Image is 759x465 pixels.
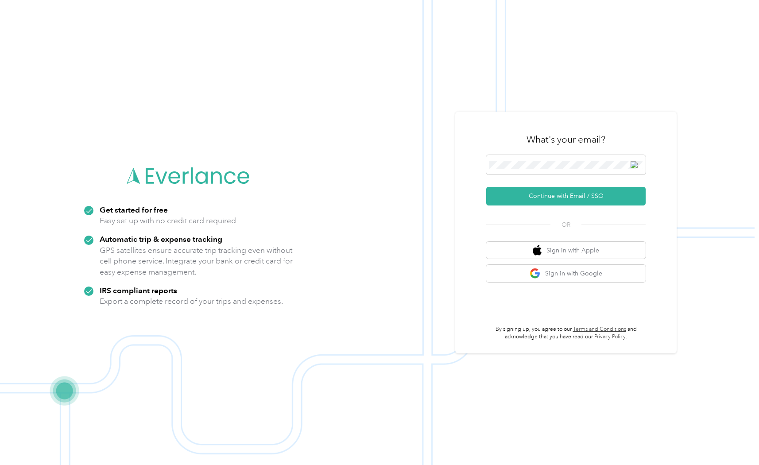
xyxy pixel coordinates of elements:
[709,415,759,465] iframe: Everlance-gr Chat Button Frame
[100,286,177,295] strong: IRS compliant reports
[100,234,222,244] strong: Automatic trip & expense tracking
[100,296,283,307] p: Export a complete record of your trips and expenses.
[594,333,626,340] a: Privacy Policy
[100,205,168,214] strong: Get started for free
[550,220,581,229] span: OR
[486,187,646,205] button: Continue with Email / SSO
[100,215,236,226] p: Easy set up with no credit card required
[533,245,542,256] img: apple logo
[486,325,646,341] p: By signing up, you agree to our and acknowledge that you have read our .
[100,245,293,278] p: GPS satellites ensure accurate trip tracking even without cell phone service. Integrate your bank...
[573,326,626,333] a: Terms and Conditions
[527,133,605,146] h3: What's your email?
[486,265,646,282] button: google logoSign in with Google
[530,268,541,279] img: google logo
[486,242,646,259] button: apple logoSign in with Apple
